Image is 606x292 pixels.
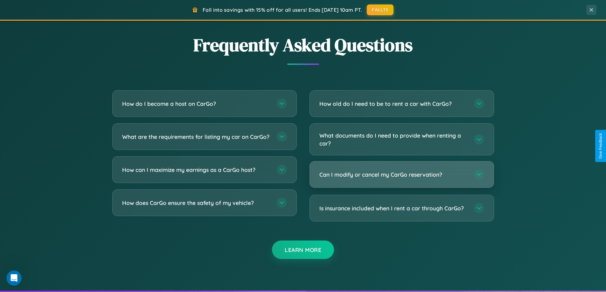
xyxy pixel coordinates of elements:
[598,133,603,159] div: Give Feedback
[122,100,270,108] h3: How do I become a host on CarGo?
[319,204,468,212] h3: Is insurance included when I rent a car through CarGo?
[319,100,468,108] h3: How old do I need to be to rent a car with CarGo?
[122,199,270,207] h3: How does CarGo ensure the safety of my vehicle?
[6,270,22,286] iframe: Intercom live chat
[122,166,270,174] h3: How can I maximize my earnings as a CarGo host?
[122,133,270,141] h3: What are the requirements for listing my car on CarGo?
[319,132,468,147] h3: What documents do I need to provide when renting a car?
[203,7,362,13] span: Fall into savings with 15% off for all users! Ends [DATE] 10am PT.
[112,33,494,57] h2: Frequently Asked Questions
[272,241,334,259] button: Learn More
[319,171,468,179] h3: Can I modify or cancel my CarGo reservation?
[367,4,394,15] button: FALL15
